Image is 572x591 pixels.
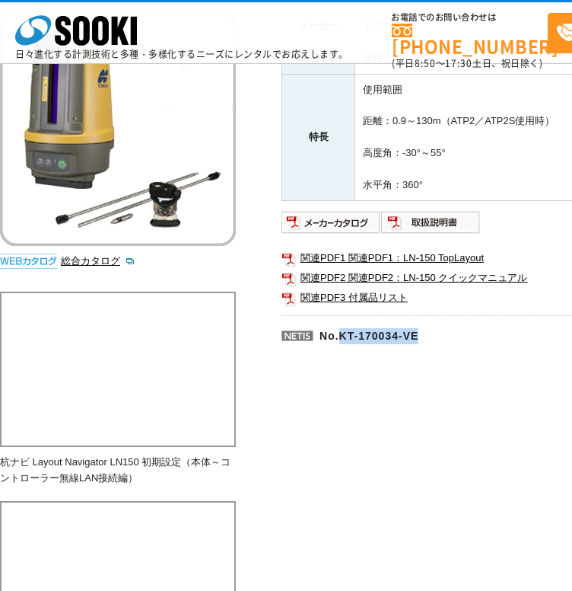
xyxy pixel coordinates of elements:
[281,221,381,232] a: メーカーカタログ
[15,50,348,59] p: 日々進化する計測技術と多種・多様化するニーズにレンタルでお応えします。
[392,13,548,22] span: お電話でのお問い合わせは
[381,221,481,232] a: 取扱説明書
[392,56,542,70] span: (平日 ～ 土日、祝日除く)
[392,24,548,55] a: [PHONE_NUMBER]
[281,210,381,235] img: メーカーカタログ
[61,255,135,267] a: 総合カタログ
[415,56,436,70] span: 8:50
[381,210,481,235] img: 取扱説明書
[282,74,355,201] th: 特長
[445,56,472,70] span: 17:30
